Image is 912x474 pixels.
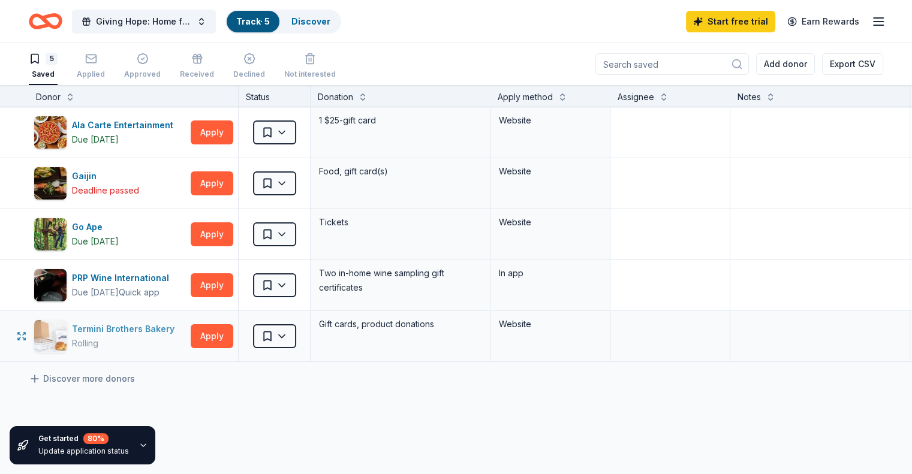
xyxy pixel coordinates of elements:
[34,167,186,200] button: Image for GaijinGaijinDeadline passed
[499,215,601,230] div: Website
[318,163,483,180] div: Food, gift card(s)
[291,16,330,26] a: Discover
[83,433,109,444] div: 80 %
[72,285,119,300] div: Due [DATE]
[77,70,105,79] div: Applied
[822,53,883,75] button: Export CSV
[499,266,601,280] div: In app
[595,53,749,75] input: Search saved
[119,286,159,298] div: Quick app
[191,273,233,297] button: Apply
[756,53,815,75] button: Add donor
[72,336,98,351] div: Rolling
[38,433,129,444] div: Get started
[72,10,216,34] button: Giving Hope: Home for the Harvest
[191,171,233,195] button: Apply
[34,269,67,301] img: Image for PRP Wine International
[72,234,119,249] div: Due [DATE]
[29,7,62,35] a: Home
[29,372,135,386] a: Discover more donors
[318,90,353,104] div: Donation
[191,222,233,246] button: Apply
[34,116,186,149] button: Image for Ala Carte EntertainmentAla Carte EntertainmentDue [DATE]
[780,11,866,32] a: Earn Rewards
[124,70,161,79] div: Approved
[318,214,483,231] div: Tickets
[96,14,192,29] span: Giving Hope: Home for the Harvest
[284,70,336,79] div: Not interested
[34,218,67,250] img: Image for Go Ape
[180,48,214,85] button: Received
[72,183,139,198] div: Deadline passed
[34,319,186,353] button: Image for Termini Brothers BakeryTermini Brothers BakeryRolling
[191,324,233,348] button: Apply
[34,218,186,251] button: Image for Go ApeGo ApeDue [DATE]
[318,316,483,333] div: Gift cards, product donations
[686,11,775,32] a: Start free trial
[34,116,67,149] img: Image for Ala Carte Entertainment
[77,48,105,85] button: Applied
[284,48,336,85] button: Not interested
[72,271,174,285] div: PRP Wine International
[499,164,601,179] div: Website
[233,70,265,79] div: Declined
[124,48,161,85] button: Approved
[46,53,58,65] div: 5
[29,48,58,85] button: 5Saved
[498,90,553,104] div: Apply method
[239,85,311,107] div: Status
[236,16,270,26] a: Track· 5
[72,118,178,132] div: Ala Carte Entertainment
[72,220,119,234] div: Go Ape
[225,10,341,34] button: Track· 5Discover
[38,446,129,456] div: Update application status
[34,167,67,200] img: Image for Gaijin
[72,322,179,336] div: Termini Brothers Bakery
[36,90,61,104] div: Donor
[72,169,139,183] div: Gaijin
[499,317,601,331] div: Website
[29,70,58,79] div: Saved
[72,132,119,147] div: Due [DATE]
[318,265,483,296] div: Two in-home wine sampling gift certificates
[318,112,483,129] div: 1 $25-gift card
[738,90,761,104] div: Notes
[191,120,233,144] button: Apply
[180,70,214,79] div: Received
[233,48,265,85] button: Declined
[499,113,601,128] div: Website
[34,320,67,352] img: Image for Termini Brothers Bakery
[34,268,186,302] button: Image for PRP Wine InternationalPRP Wine InternationalDue [DATE]Quick app
[618,90,654,104] div: Assignee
